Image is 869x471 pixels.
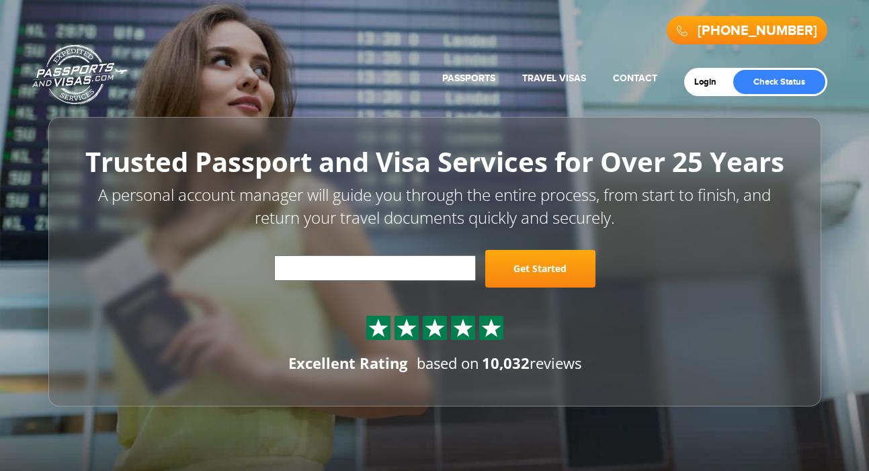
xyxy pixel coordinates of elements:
a: Travel Visas [522,73,586,84]
a: Contact [613,73,657,84]
p: A personal account manager will guide you through the entire process, from start to finish, and r... [79,183,791,230]
div: Excellent Rating [288,353,407,374]
h1: Trusted Passport and Visa Services for Over 25 Years [79,147,791,177]
a: [PHONE_NUMBER] [698,23,817,39]
img: Sprite St [368,318,388,338]
a: Passports & [DOMAIN_NAME] [32,44,128,105]
a: Check Status [733,70,825,94]
img: Sprite St [397,318,417,338]
strong: 10,032 [482,353,530,373]
span: based on [417,353,479,373]
img: Sprite St [481,318,501,338]
a: Passports [442,73,495,84]
img: Sprite St [425,318,445,338]
a: Login [694,77,726,87]
a: Get Started [485,250,595,288]
img: Sprite St [453,318,473,338]
span: reviews [482,353,581,373]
